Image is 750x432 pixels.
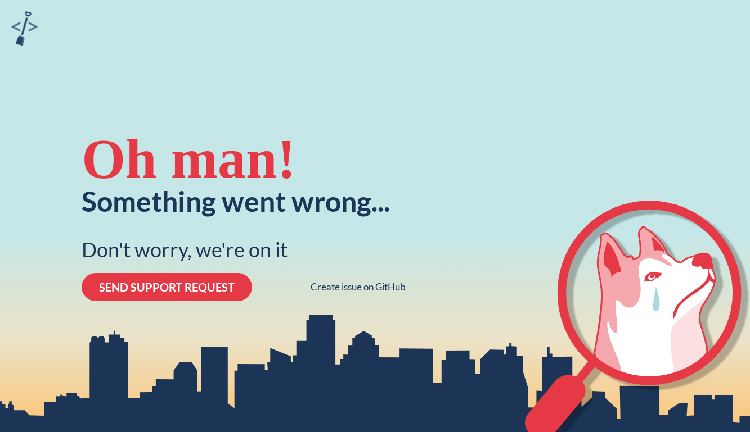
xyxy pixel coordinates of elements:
div: Don't worry, we're on it [82,238,288,262]
svg: crying-husky-2 [525,201,750,432]
div: Something went wrong... [82,187,390,215]
button: SEND SUPPORT REQUEST [82,273,252,301]
a: Create issue on GitHub [311,281,406,293]
div: Oh man! [82,131,296,187]
img: sandbox logo [11,11,38,46]
a: sandbox logo [11,11,38,49]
